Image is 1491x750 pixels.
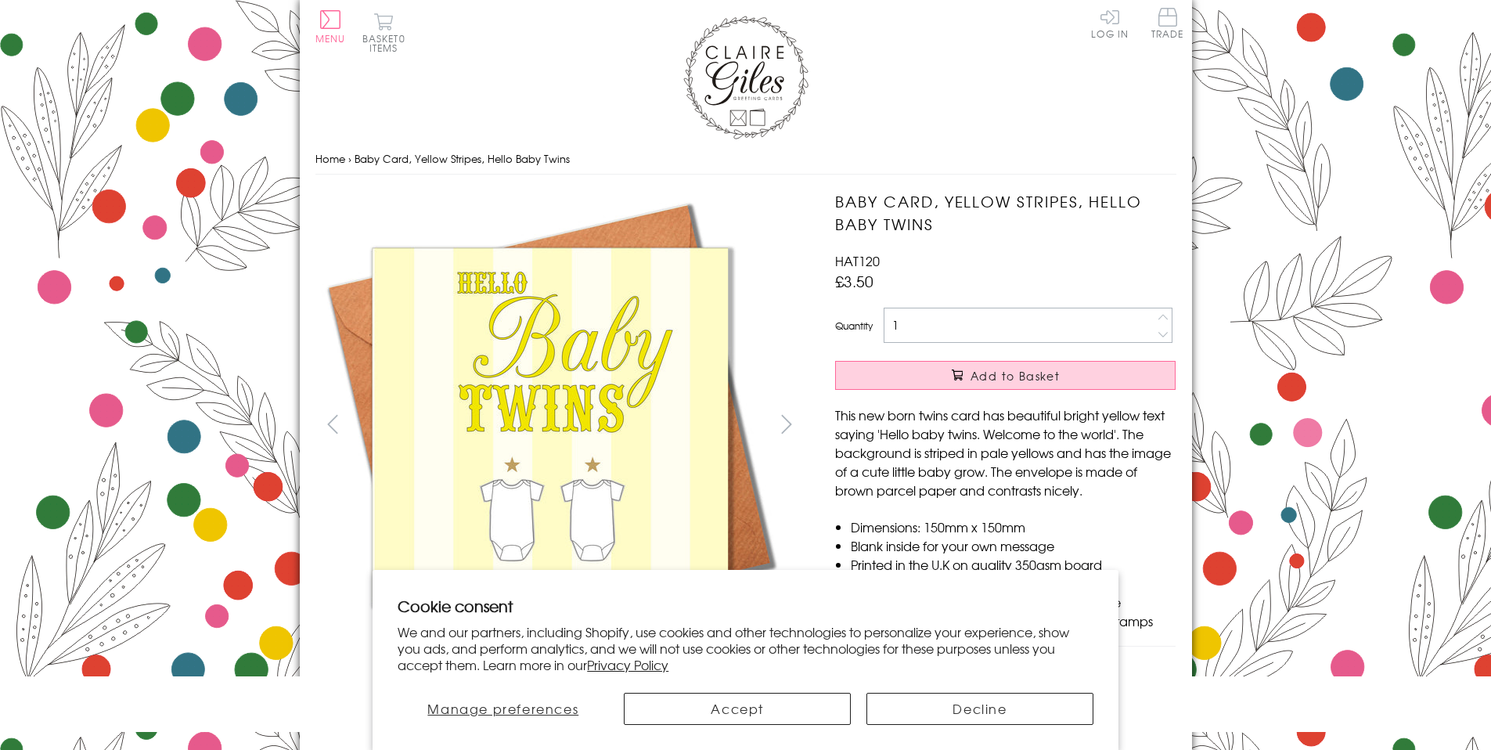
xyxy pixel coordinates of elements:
[398,595,1093,617] h2: Cookie consent
[683,16,809,139] img: Claire Giles Greetings Cards
[587,655,668,674] a: Privacy Policy
[348,151,351,166] span: ›
[315,406,351,442] button: prev
[769,406,804,442] button: next
[398,693,608,725] button: Manage preferences
[1091,8,1129,38] a: Log In
[835,361,1176,390] button: Add to Basket
[315,31,346,45] span: Menu
[369,31,405,55] span: 0 items
[866,693,1093,725] button: Decline
[315,151,345,166] a: Home
[398,624,1093,672] p: We and our partners, including Shopify, use cookies and other technologies to personalize your ex...
[1151,8,1184,38] span: Trade
[315,143,1176,175] nav: breadcrumbs
[362,13,405,52] button: Basket0 items
[851,517,1176,536] li: Dimensions: 150mm x 150mm
[971,368,1060,384] span: Add to Basket
[1151,8,1184,41] a: Trade
[835,251,880,270] span: HAT120
[624,693,851,725] button: Accept
[851,536,1176,555] li: Blank inside for your own message
[835,190,1176,236] h1: Baby Card, Yellow Stripes, Hello Baby Twins
[427,699,578,718] span: Manage preferences
[851,555,1176,574] li: Printed in the U.K on quality 350gsm board
[315,10,346,43] button: Menu
[315,190,785,660] img: Baby Card, Yellow Stripes, Hello Baby Twins
[835,270,873,292] span: £3.50
[355,151,570,166] span: Baby Card, Yellow Stripes, Hello Baby Twins
[835,319,873,333] label: Quantity
[835,406,1176,499] p: This new born twins card has beautiful bright yellow text saying 'Hello baby twins. Welcome to th...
